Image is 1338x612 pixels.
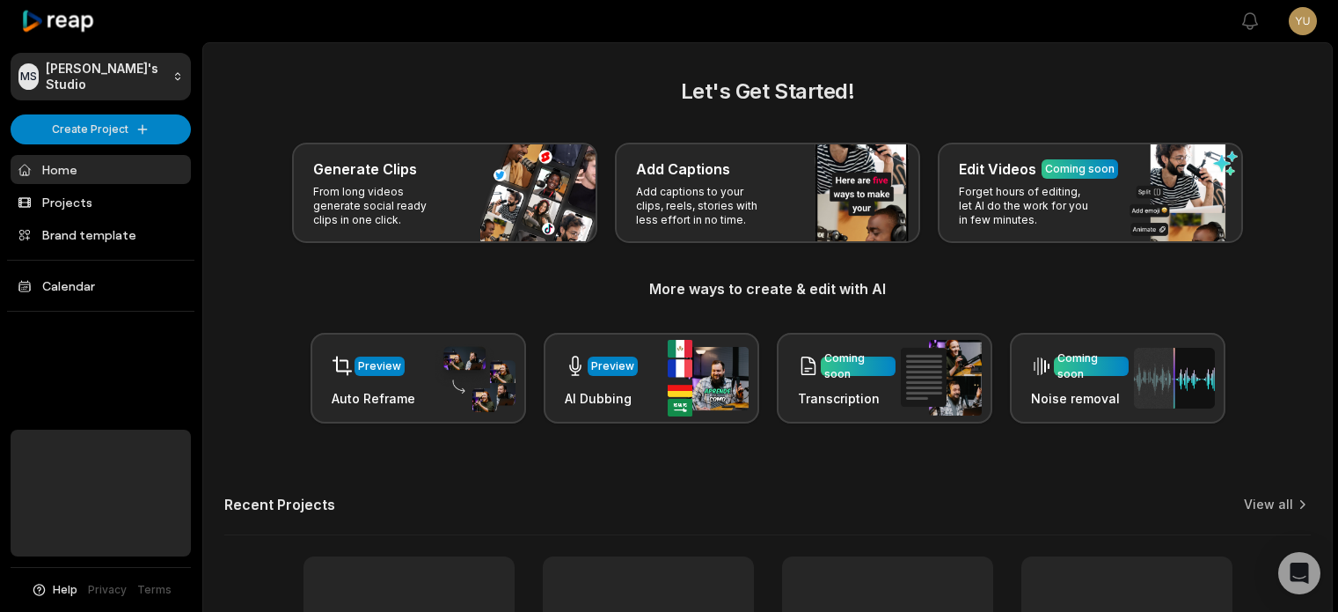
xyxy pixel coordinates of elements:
h2: Let's Get Started! [224,76,1311,107]
a: Terms [137,582,172,598]
p: Forget hours of editing, let AI do the work for you in few minutes. [959,185,1095,227]
img: noise_removal.png [1134,348,1215,409]
button: Help [31,582,77,598]
div: Open Intercom Messenger [1278,552,1320,594]
a: Brand template [11,220,191,249]
button: Create Project [11,114,191,144]
p: Add captions to your clips, reels, stories with less effort in no time. [636,185,772,227]
h3: Transcription [798,389,896,408]
a: Privacy [88,582,127,598]
a: Projects [11,188,191,217]
div: Preview [358,358,401,374]
img: auto_reframe.png [435,344,515,413]
a: Home [11,155,191,184]
h3: Auto Reframe [332,389,415,408]
div: Coming soon [1045,161,1115,177]
h3: AI Dubbing [565,389,638,408]
div: MS [18,63,39,90]
div: Coming soon [1057,350,1125,382]
span: Help [53,582,77,598]
div: Coming soon [824,350,892,382]
div: Preview [591,358,634,374]
p: From long videos generate social ready clips in one click. [313,185,450,227]
img: transcription.png [901,340,982,416]
img: ai_dubbing.png [668,340,749,417]
h3: Noise removal [1031,389,1129,408]
a: Calendar [11,271,191,300]
h3: Add Captions [636,159,730,180]
a: View all [1244,496,1293,513]
h3: Edit Videos [959,159,1036,180]
h2: Recent Projects [224,496,335,513]
p: [PERSON_NAME]'s Studio [46,61,165,92]
h3: More ways to create & edit with AI [224,278,1311,299]
h3: Generate Clips [313,159,417,180]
